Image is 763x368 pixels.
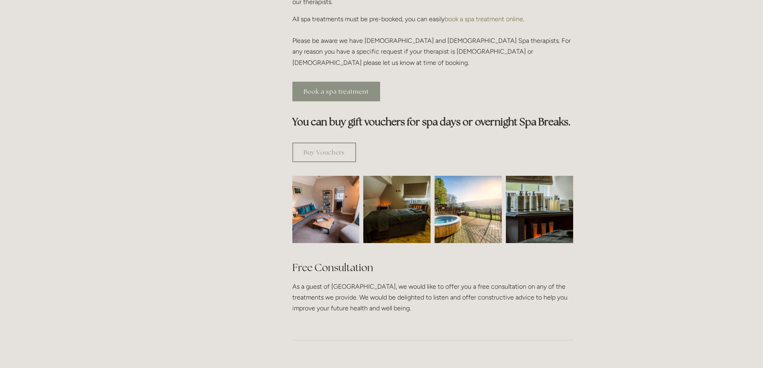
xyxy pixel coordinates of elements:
img: Waiting room, spa room, Losehill House Hotel and Spa [276,176,376,243]
h2: Free Consultation [292,261,573,275]
img: Body creams in the spa room, Losehill House Hotel and Spa [489,176,590,243]
img: Outdoor jacuzzi with a view of the Peak District, Losehill House Hotel and Spa [435,176,502,243]
img: Spa room, Losehill House Hotel and Spa [346,176,447,243]
p: All spa treatments must be pre-booked, you can easily . Please be aware we have [DEMOGRAPHIC_DATA... [292,14,573,68]
p: As a guest of [GEOGRAPHIC_DATA], we would like to offer you a free consultation on any of the tre... [292,281,573,314]
a: book a spa treatment online [445,15,523,23]
strong: You can buy gift vouchers for spa days or overnight Spa Breaks. [292,115,571,128]
a: Buy Vouchers [292,143,356,162]
a: Book a spa treatment [292,82,380,101]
